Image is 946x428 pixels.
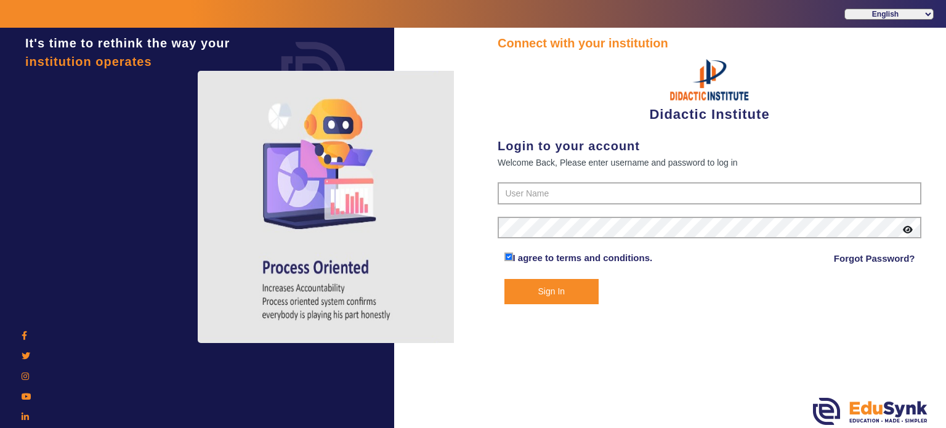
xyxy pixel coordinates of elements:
[813,398,928,425] img: edusynk.png
[513,252,653,263] a: I agree to terms and conditions.
[504,279,599,304] button: Sign In
[198,71,456,343] img: login4.png
[267,28,360,120] img: login.png
[25,55,152,68] span: institution operates
[834,251,915,266] a: Forgot Password?
[25,36,230,50] span: It's time to rethink the way your
[498,52,921,124] div: Didactic Institute
[663,52,756,104] img: 88988874-e3e1-4c93-b244-408044369574
[498,34,921,52] div: Connect with your institution
[498,155,921,170] div: Welcome Back, Please enter username and password to log in
[498,182,921,204] input: User Name
[498,137,921,155] div: Login to your account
